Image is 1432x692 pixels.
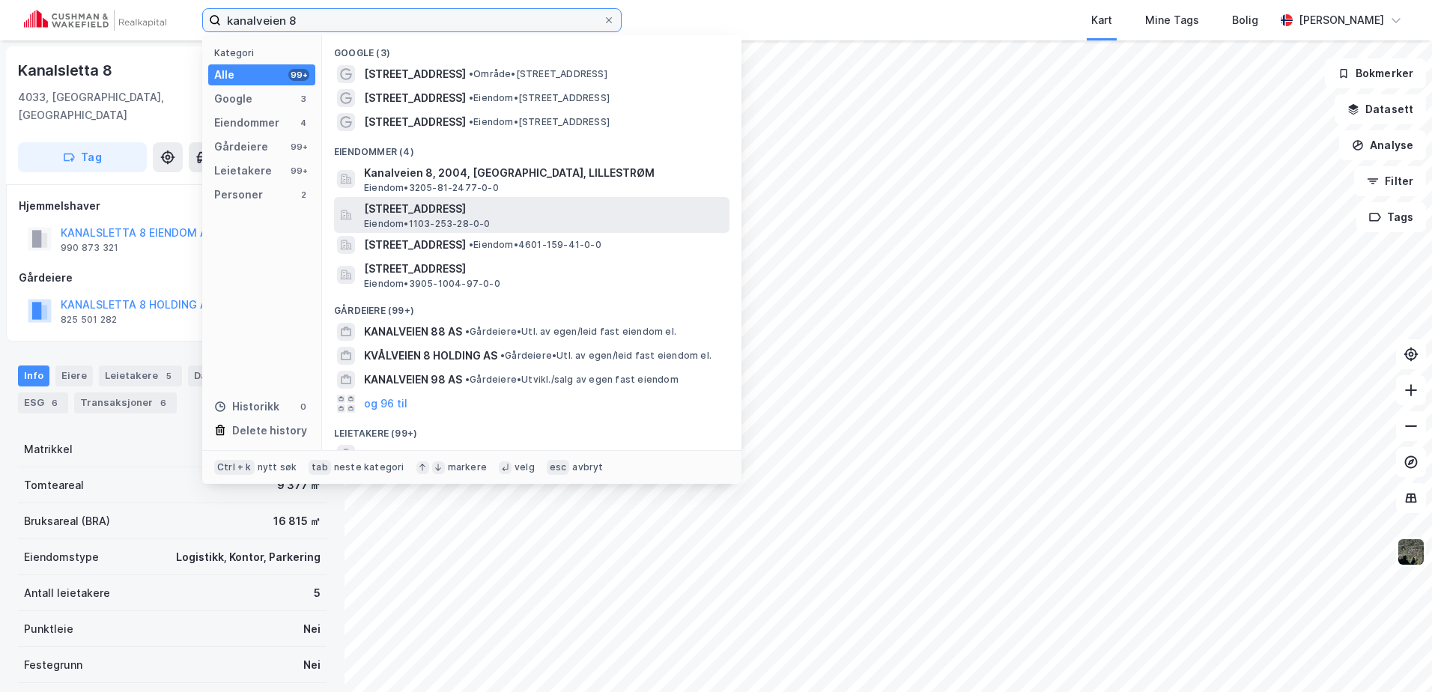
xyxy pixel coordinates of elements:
[288,69,309,81] div: 99+
[465,374,470,385] span: •
[469,116,610,128] span: Eiendom • [STREET_ADDRESS]
[469,68,607,80] span: Område • [STREET_ADDRESS]
[322,134,741,161] div: Eiendommer (4)
[364,113,466,131] span: [STREET_ADDRESS]
[214,460,255,475] div: Ctrl + k
[364,164,723,182] span: Kanalveien 8, 2004, [GEOGRAPHIC_DATA], LILLESTRØM
[24,440,73,458] div: Matrikkel
[24,10,166,31] img: cushman-wakefield-realkapital-logo.202ea83816669bd177139c58696a8fa1.svg
[214,162,272,180] div: Leietakere
[288,165,309,177] div: 99+
[364,218,491,230] span: Eiendom • 1103-253-28-0-0
[214,114,279,132] div: Eiendommer
[297,117,309,129] div: 4
[214,90,252,108] div: Google
[1325,58,1426,88] button: Bokmerker
[1091,11,1112,29] div: Kart
[221,9,603,31] input: Søk på adresse, matrikkel, gårdeiere, leietakere eller personer
[334,461,404,473] div: neste kategori
[309,460,331,475] div: tab
[232,422,307,440] div: Delete history
[303,656,321,674] div: Nei
[500,350,505,361] span: •
[24,476,84,494] div: Tomteareal
[322,416,741,443] div: Leietakere (99+)
[214,186,263,204] div: Personer
[161,368,176,383] div: 5
[297,93,309,105] div: 3
[1357,620,1432,692] iframe: Chat Widget
[364,260,723,278] span: [STREET_ADDRESS]
[297,189,309,201] div: 2
[24,620,73,638] div: Punktleie
[61,314,117,326] div: 825 501 282
[364,371,462,389] span: KANALVEIEN 98 AS
[24,584,110,602] div: Antall leietakere
[465,326,470,337] span: •
[176,548,321,566] div: Logistikk, Kontor, Parkering
[364,182,499,194] span: Eiendom • 3205-81-2477-0-0
[273,512,321,530] div: 16 815 ㎡
[19,197,326,215] div: Hjemmelshaver
[465,326,676,338] span: Gårdeiere • Utl. av egen/leid fast eiendom el.
[188,365,262,386] div: Datasett
[24,656,82,674] div: Festegrunn
[364,89,466,107] span: [STREET_ADDRESS]
[19,269,326,287] div: Gårdeiere
[55,365,93,386] div: Eiere
[469,239,601,251] span: Eiendom • 4601-159-41-0-0
[465,374,679,386] span: Gårdeiere • Utvikl./salg av egen fast eiendom
[364,278,500,290] span: Eiendom • 3905-1004-97-0-0
[288,141,309,153] div: 99+
[1357,620,1432,692] div: Kontrollprogram for chat
[364,65,466,83] span: [STREET_ADDRESS]
[364,446,462,464] span: KANALVEIEN 88 AS
[364,323,462,341] span: KANALVEIEN 88 AS
[364,395,407,413] button: og 96 til
[469,92,473,103] span: •
[572,461,603,473] div: avbryt
[500,350,712,362] span: Gårdeiere • Utl. av egen/leid fast eiendom el.
[469,116,473,127] span: •
[214,138,268,156] div: Gårdeiere
[515,461,535,473] div: velg
[47,395,62,410] div: 6
[322,293,741,320] div: Gårdeiere (99+)
[214,398,279,416] div: Historikk
[303,620,321,638] div: Nei
[469,68,473,79] span: •
[469,239,473,250] span: •
[214,47,315,58] div: Kategori
[322,35,741,62] div: Google (3)
[1232,11,1258,29] div: Bolig
[18,58,115,82] div: Kanalsletta 8
[465,449,470,460] span: •
[364,200,723,218] span: [STREET_ADDRESS]
[1339,130,1426,160] button: Analyse
[547,460,570,475] div: esc
[18,392,68,413] div: ESG
[448,461,487,473] div: markere
[314,584,321,602] div: 5
[297,401,309,413] div: 0
[214,66,234,84] div: Alle
[1299,11,1384,29] div: [PERSON_NAME]
[258,461,297,473] div: nytt søk
[465,449,675,461] span: Leietaker • Utl. av egen/leid fast eiendom el.
[277,476,321,494] div: 9 377 ㎡
[24,548,99,566] div: Eiendomstype
[1354,166,1426,196] button: Filter
[156,395,171,410] div: 6
[469,92,610,104] span: Eiendom • [STREET_ADDRESS]
[1335,94,1426,124] button: Datasett
[1145,11,1199,29] div: Mine Tags
[61,242,118,254] div: 990 873 321
[18,365,49,386] div: Info
[1356,202,1426,232] button: Tags
[18,88,261,124] div: 4033, [GEOGRAPHIC_DATA], [GEOGRAPHIC_DATA]
[364,347,497,365] span: KVÅLVEIEN 8 HOLDING AS
[74,392,177,413] div: Transaksjoner
[99,365,182,386] div: Leietakere
[1397,538,1425,566] img: 9k=
[18,142,147,172] button: Tag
